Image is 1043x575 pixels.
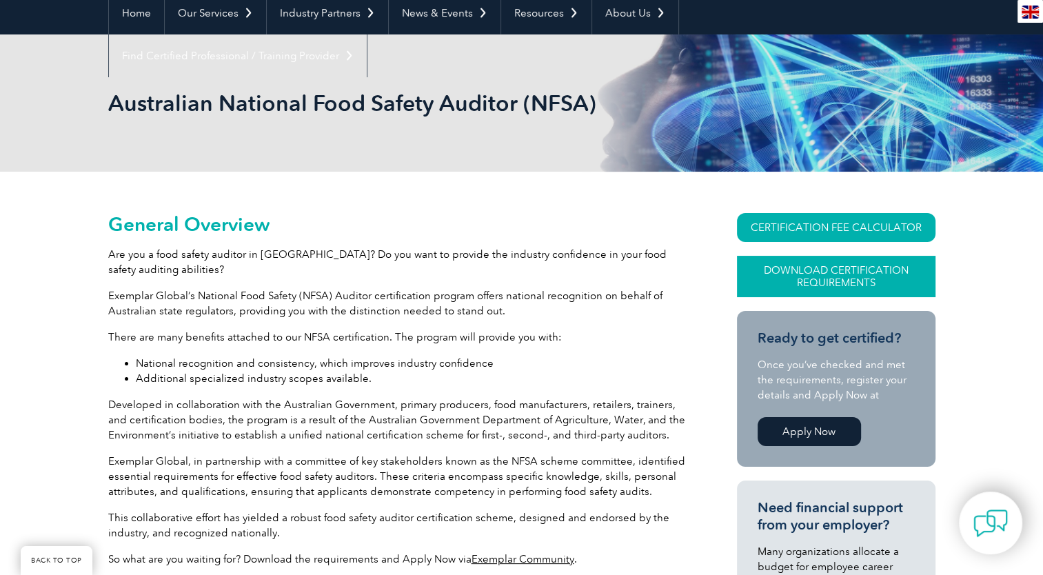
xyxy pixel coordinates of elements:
[109,34,367,77] a: Find Certified Professional / Training Provider
[136,356,687,371] li: National recognition and consistency, which improves industry confidence
[108,454,687,499] p: Exemplar Global, in partnership with a committee of key stakeholders known as the NFSA scheme com...
[737,213,935,242] a: CERTIFICATION FEE CALCULATOR
[108,247,687,277] p: Are you a food safety auditor in [GEOGRAPHIC_DATA]? Do you want to provide the industry confidenc...
[108,213,687,235] h2: General Overview
[973,506,1008,541] img: contact-chat.png
[108,330,687,345] p: There are many benefits attached to our NFSA certification. The program will provide you with:
[108,397,687,443] p: Developed in collaboration with the Australian Government, primary producers, food manufacturers,...
[737,256,935,297] a: Download Certification Requirements
[758,417,861,446] a: Apply Now
[108,288,687,319] p: Exemplar Global’s National Food Safety (NFSA) Auditor certification program offers national recog...
[758,499,915,534] h3: Need financial support from your employer?
[21,546,92,575] a: BACK TO TOP
[472,553,574,565] a: Exemplar Community
[758,330,915,347] h3: Ready to get certified?
[758,357,915,403] p: Once you’ve checked and met the requirements, register your details and Apply Now at
[108,510,687,541] p: This collaborative effort has yielded a robust food safety auditor certification scheme, designed...
[136,371,687,386] li: Additional specialized industry scopes available.
[1022,6,1039,19] img: en
[108,552,687,567] p: So what are you waiting for? Download the requirements and Apply Now via .
[108,90,638,117] h1: Australian National Food Safety Auditor (NFSA)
